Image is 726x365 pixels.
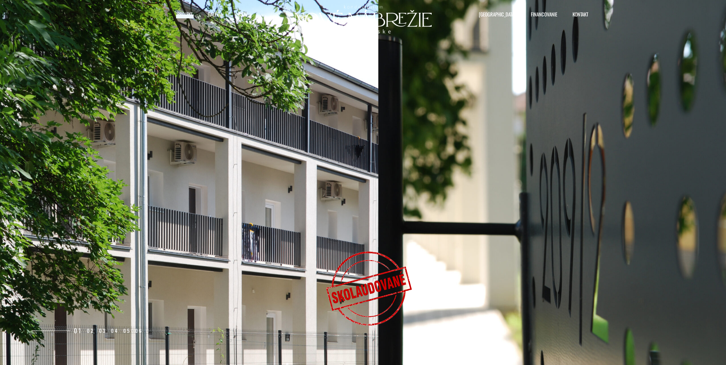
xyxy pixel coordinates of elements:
[531,8,557,20] span: Financovanie
[479,8,516,20] span: [GEOGRAPHIC_DATA]
[177,8,193,20] span: Projekt
[227,8,251,20] a: Byty
[467,8,519,20] a: [GEOGRAPHIC_DATA]
[260,141,465,200] rs-layer: Vitajte
[286,4,440,34] img: light logo
[166,8,196,20] a: Projekt
[196,8,227,20] a: Galéria
[312,246,426,332] img: stamp3.png
[573,8,588,20] span: Kontakt
[238,8,247,20] span: Byty
[208,8,223,20] span: Galéria
[519,8,561,20] a: Financovanie
[561,8,592,20] a: Kontakt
